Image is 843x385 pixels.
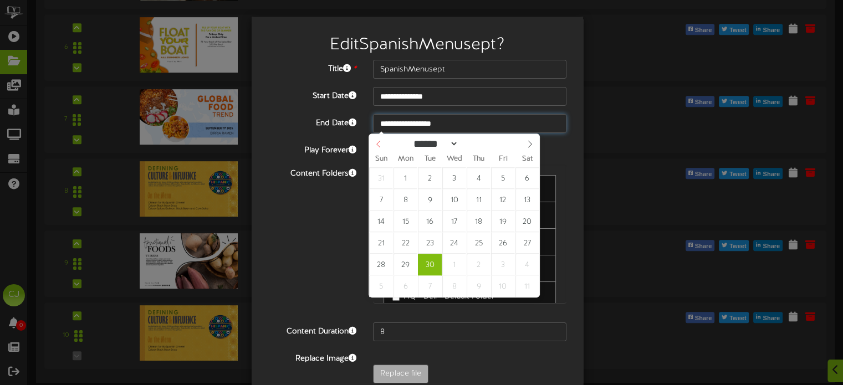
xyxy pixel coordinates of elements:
span: Wed [442,156,467,163]
span: September 5, 2025 [491,167,515,189]
span: September 8, 2025 [394,189,417,211]
span: October 8, 2025 [442,275,466,297]
span: September 2, 2025 [418,167,442,189]
span: September 12, 2025 [491,189,515,211]
span: September 17, 2025 [442,211,466,232]
span: September 18, 2025 [467,211,491,232]
span: September 28, 2025 [369,254,393,275]
span: September 22, 2025 [394,232,417,254]
span: September 11, 2025 [467,189,491,211]
span: September 14, 2025 [369,211,393,232]
span: September 20, 2025 [515,211,539,232]
label: Title [260,60,365,75]
label: Replace Image [260,350,365,365]
span: October 3, 2025 [491,254,515,275]
span: October 1, 2025 [442,254,466,275]
span: September 4, 2025 [467,167,491,189]
h2: Edit SpanishMenusept ? [268,36,566,54]
span: October 5, 2025 [369,275,393,297]
span: September 16, 2025 [418,211,442,232]
span: Sun [369,156,394,163]
label: End Date [260,114,365,129]
span: September 27, 2025 [515,232,539,254]
span: October 11, 2025 [515,275,539,297]
span: August 31, 2025 [369,167,393,189]
label: Content Duration [260,322,365,337]
label: Play Forever [260,141,365,156]
input: Year [458,138,498,150]
span: September 13, 2025 [515,189,539,211]
span: October 2, 2025 [467,254,491,275]
span: Sat [515,156,539,163]
span: Thu [466,156,491,163]
span: September 19, 2025 [491,211,515,232]
input: 15 [373,322,566,341]
span: Fri [491,156,515,163]
input: Title [373,60,566,79]
span: Tue [418,156,442,163]
span: September 26, 2025 [491,232,515,254]
span: September 3, 2025 [442,167,466,189]
span: October 4, 2025 [515,254,539,275]
span: September 30, 2025 [418,254,442,275]
span: September 9, 2025 [418,189,442,211]
span: September 29, 2025 [394,254,417,275]
span: Mon [394,156,418,163]
span: September 23, 2025 [418,232,442,254]
span: October 6, 2025 [394,275,417,297]
input: HQ - Deli - Default Folder [392,294,400,301]
span: October 9, 2025 [467,275,491,297]
span: September 10, 2025 [442,189,466,211]
span: October 7, 2025 [418,275,442,297]
span: September 21, 2025 [369,232,393,254]
span: September 7, 2025 [369,189,393,211]
label: Start Date [260,87,365,102]
span: September 15, 2025 [394,211,417,232]
label: Content Folders [260,165,365,179]
span: September 24, 2025 [442,232,466,254]
span: September 25, 2025 [467,232,491,254]
span: September 6, 2025 [515,167,539,189]
span: October 10, 2025 [491,275,515,297]
span: September 1, 2025 [394,167,417,189]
